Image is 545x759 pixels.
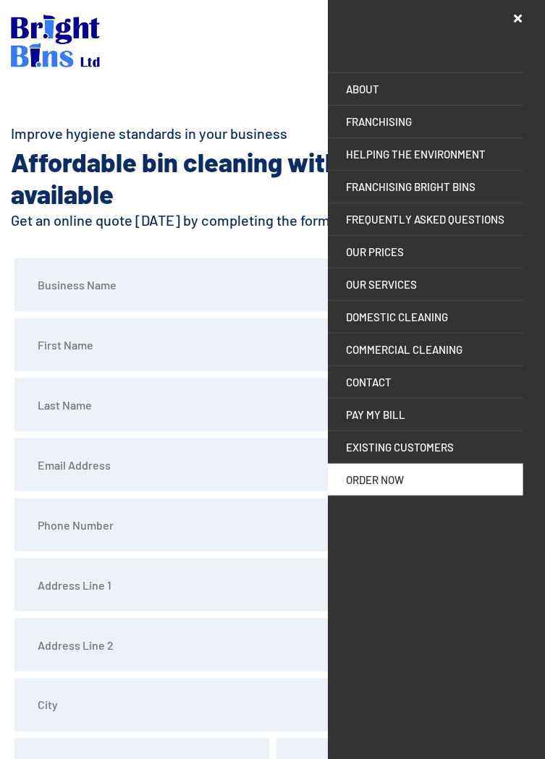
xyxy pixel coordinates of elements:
input: Address Line 2 [14,619,531,671]
input: Address Line 1 [14,559,531,611]
input: Last Name [14,378,531,431]
a: ABOUT [328,73,523,105]
input: Business Name [14,258,531,311]
a: Frequently Asked Questions [328,203,523,235]
a: OUR PRICES [328,236,523,268]
a: OUR SERVICES [328,268,523,300]
a: Domestic Cleaning [328,301,523,333]
a: ORDER NOW [328,464,523,496]
a: Helping the Environment [328,138,523,170]
a: CONTACT [328,366,523,398]
input: First Name [14,318,531,371]
input: Email Address [14,438,531,491]
input: Phone Number [14,499,531,551]
a: Commercial Cleaning [328,334,523,365]
input: City [14,679,531,732]
h4: Get an online quote [DATE] by completing the form below [11,210,534,230]
a: EXISTING CUSTOMERS [328,431,523,463]
a: FRANCHISING [328,106,523,137]
a: Franchising Bright Bins [328,171,523,203]
h4: Improve hygiene standards in your business [11,123,534,143]
h2: Affordable bin cleaning with large discounts available [11,146,534,210]
a: PAY MY BILL [328,399,523,431]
